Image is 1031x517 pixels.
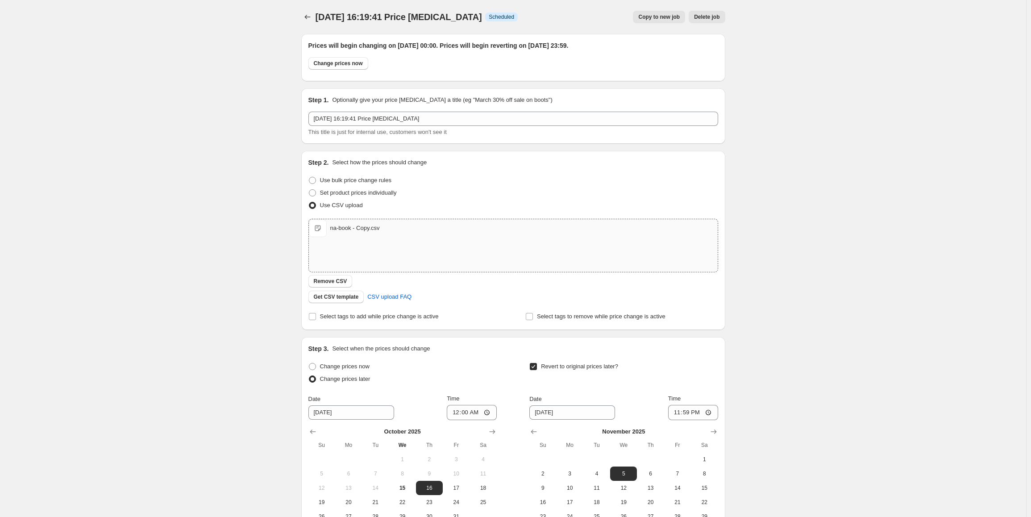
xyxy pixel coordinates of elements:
[362,495,389,509] button: Tuesday October 21 2025
[443,467,470,481] button: Friday October 10 2025
[339,484,358,492] span: 13
[664,495,691,509] button: Friday November 21 2025
[694,470,714,477] span: 8
[335,467,362,481] button: Monday October 6 2025
[308,438,335,452] th: Sunday
[308,467,335,481] button: Sunday October 5 2025
[637,438,664,452] th: Thursday
[339,499,358,506] span: 20
[560,499,580,506] span: 17
[308,275,353,288] button: Remove CSV
[389,495,416,509] button: Wednesday October 22 2025
[320,313,439,320] span: Select tags to add while price change is active
[633,11,685,23] button: Copy to new job
[308,158,329,167] h2: Step 2.
[529,467,556,481] button: Sunday November 2 2025
[473,499,493,506] span: 25
[389,467,416,481] button: Wednesday October 8 2025
[694,499,714,506] span: 22
[640,442,660,449] span: Th
[529,396,541,402] span: Date
[637,495,664,509] button: Thursday November 20 2025
[473,456,493,463] span: 4
[446,442,466,449] span: Fr
[312,499,332,506] span: 19
[537,313,665,320] span: Select tags to remove while price change is active
[694,484,714,492] span: 15
[308,112,718,126] input: 30% off holiday sale
[320,375,370,382] span: Change prices later
[470,438,496,452] th: Saturday
[533,484,553,492] span: 9
[367,292,412,301] span: CSV upload FAQ
[420,484,439,492] span: 16
[362,467,389,481] button: Tuesday October 7 2025
[366,484,385,492] span: 14
[308,405,394,420] input: 10/15/2025
[640,484,660,492] span: 13
[330,224,380,233] div: na-book - Copy.csv
[587,484,607,492] span: 11
[691,438,718,452] th: Saturday
[610,481,637,495] button: Wednesday November 12 2025
[583,495,610,509] button: Tuesday November 18 2025
[308,396,320,402] span: Date
[392,484,412,492] span: 15
[366,470,385,477] span: 7
[668,395,681,402] span: Time
[637,481,664,495] button: Thursday November 13 2025
[332,344,430,353] p: Select when the prices should change
[314,278,347,285] span: Remove CSV
[533,499,553,506] span: 16
[335,495,362,509] button: Monday October 20 2025
[308,344,329,353] h2: Step 3.
[308,129,447,135] span: This title is just for internal use, customers won't see it
[389,452,416,467] button: Wednesday October 1 2025
[392,470,412,477] span: 8
[587,442,607,449] span: Tu
[366,499,385,506] span: 21
[640,499,660,506] span: 20
[533,442,553,449] span: Su
[420,456,439,463] span: 2
[614,499,633,506] span: 19
[557,438,583,452] th: Monday
[470,481,496,495] button: Saturday October 18 2025
[583,467,610,481] button: Tuesday November 4 2025
[691,452,718,467] button: Saturday November 1 2025
[316,12,482,22] span: [DATE] 16:19:41 Price [MEDICAL_DATA]
[314,60,363,67] span: Change prices now
[470,467,496,481] button: Saturday October 11 2025
[689,11,725,23] button: Delete job
[312,470,332,477] span: 5
[557,467,583,481] button: Monday November 3 2025
[638,13,680,21] span: Copy to new job
[473,484,493,492] span: 18
[668,499,687,506] span: 21
[389,481,416,495] button: Today Wednesday October 15 2025
[557,481,583,495] button: Monday November 10 2025
[640,470,660,477] span: 6
[691,481,718,495] button: Saturday November 15 2025
[314,293,359,300] span: Get CSV template
[335,438,362,452] th: Monday
[694,13,719,21] span: Delete job
[447,405,497,420] input: 12:00
[416,452,443,467] button: Thursday October 2 2025
[339,470,358,477] span: 6
[668,405,718,420] input: 12:00
[308,481,335,495] button: Sunday October 12 2025
[320,202,363,208] span: Use CSV upload
[420,470,439,477] span: 9
[587,499,607,506] span: 18
[541,363,618,370] span: Revert to original prices later?
[308,57,368,70] button: Change prices now
[446,484,466,492] span: 17
[668,484,687,492] span: 14
[308,291,364,303] button: Get CSV template
[583,481,610,495] button: Tuesday November 11 2025
[308,495,335,509] button: Sunday October 19 2025
[560,442,580,449] span: Mo
[362,290,417,304] a: CSV upload FAQ
[332,158,427,167] p: Select how the prices should change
